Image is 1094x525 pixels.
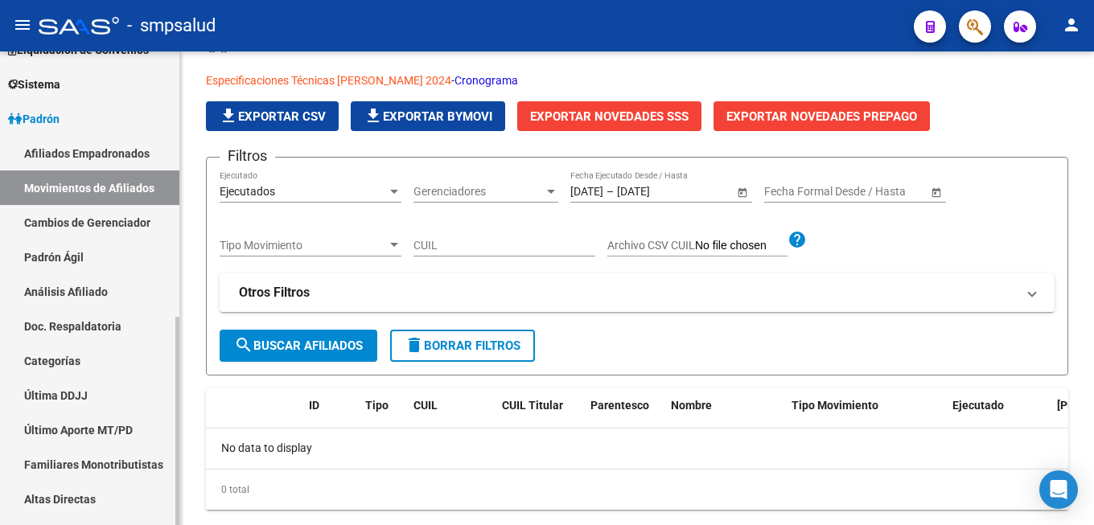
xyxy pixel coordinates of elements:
span: Exportar Bymovi [364,109,492,124]
input: Fecha fin [617,185,696,199]
a: Especificaciones Técnicas [PERSON_NAME] 2024 [206,74,451,87]
span: ID [309,399,319,412]
input: Fecha fin [837,185,915,199]
span: Ejecutado [952,399,1004,412]
span: Exportar CSV [219,109,326,124]
input: Archivo CSV CUIL [695,239,788,253]
mat-icon: help [788,230,807,249]
strong: Otros Filtros [239,284,310,301]
div: Open Intercom Messenger [1039,470,1078,509]
span: - smpsalud [127,8,216,43]
input: Fecha inicio [570,185,603,199]
span: Exportar Novedades SSS [530,109,689,124]
datatable-header-cell: ID [302,388,359,441]
button: Open calendar [927,183,944,200]
span: CUIL [413,399,438,412]
datatable-header-cell: CUIL [407,388,496,441]
span: Gerenciadores [413,185,544,199]
button: Exportar Bymovi [351,101,505,131]
span: Nombre [671,399,712,412]
span: Exportar Novedades Prepago [726,109,917,124]
mat-icon: menu [13,15,32,35]
div: 0 total [206,470,1068,510]
button: Borrar Filtros [390,330,535,362]
datatable-header-cell: Parentesco [584,388,664,441]
mat-expansion-panel-header: Otros Filtros [220,273,1055,312]
span: Parentesco [590,399,649,412]
datatable-header-cell: Ejecutado [946,388,1051,441]
span: Borrar Filtros [405,338,520,353]
p: - [206,72,1068,89]
span: – [607,185,614,199]
mat-icon: search [234,335,253,355]
span: Tipo Movimiento [220,239,387,252]
mat-icon: file_download [219,106,238,125]
span: Buscar Afiliados [234,338,363,353]
span: Tipo Movimiento [792,399,878,412]
input: Fecha inicio [764,185,823,199]
a: Cronograma [454,74,518,87]
button: Exportar Novedades SSS [517,101,701,131]
datatable-header-cell: Tipo [359,388,407,441]
span: Tipo [365,399,389,412]
datatable-header-cell: Tipo Movimiento [785,388,946,441]
span: Archivo CSV CUIL [607,239,695,252]
div: No data to display [206,429,1068,469]
button: Exportar Novedades Prepago [714,101,930,131]
span: Ejecutados [220,185,275,198]
span: CUIL Titular [502,399,563,412]
button: Buscar Afiliados [220,330,377,362]
datatable-header-cell: Nombre [664,388,785,441]
span: Sistema [8,76,60,93]
datatable-header-cell: CUIL Titular [496,388,584,441]
mat-icon: person [1062,15,1081,35]
mat-icon: delete [405,335,424,355]
button: Open calendar [734,183,751,200]
span: Padrón [8,110,60,128]
h3: Filtros [220,145,275,167]
mat-icon: file_download [364,106,383,125]
button: Exportar CSV [206,101,339,131]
